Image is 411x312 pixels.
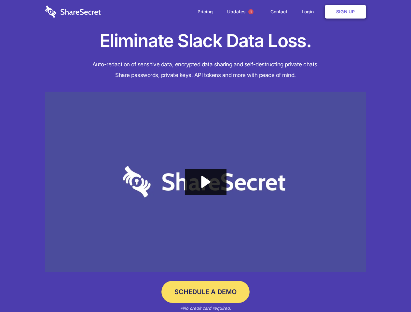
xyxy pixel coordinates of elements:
[264,2,294,22] a: Contact
[45,59,366,81] h4: Auto-redaction of sensitive data, encrypted data sharing and self-destructing private chats. Shar...
[45,6,101,18] img: logo-wordmark-white-trans-d4663122ce5f474addd5e946df7df03e33cb6a1c49d2221995e7729f52c070b2.svg
[161,281,250,303] a: Schedule a Demo
[248,9,253,14] span: 1
[295,2,323,22] a: Login
[180,305,231,311] em: *No credit card required.
[45,92,366,272] a: Wistia video thumbnail
[378,279,403,304] iframe: Drift Widget Chat Controller
[325,5,366,19] a: Sign Up
[45,29,366,53] h1: Eliminate Slack Data Loss.
[191,2,219,22] a: Pricing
